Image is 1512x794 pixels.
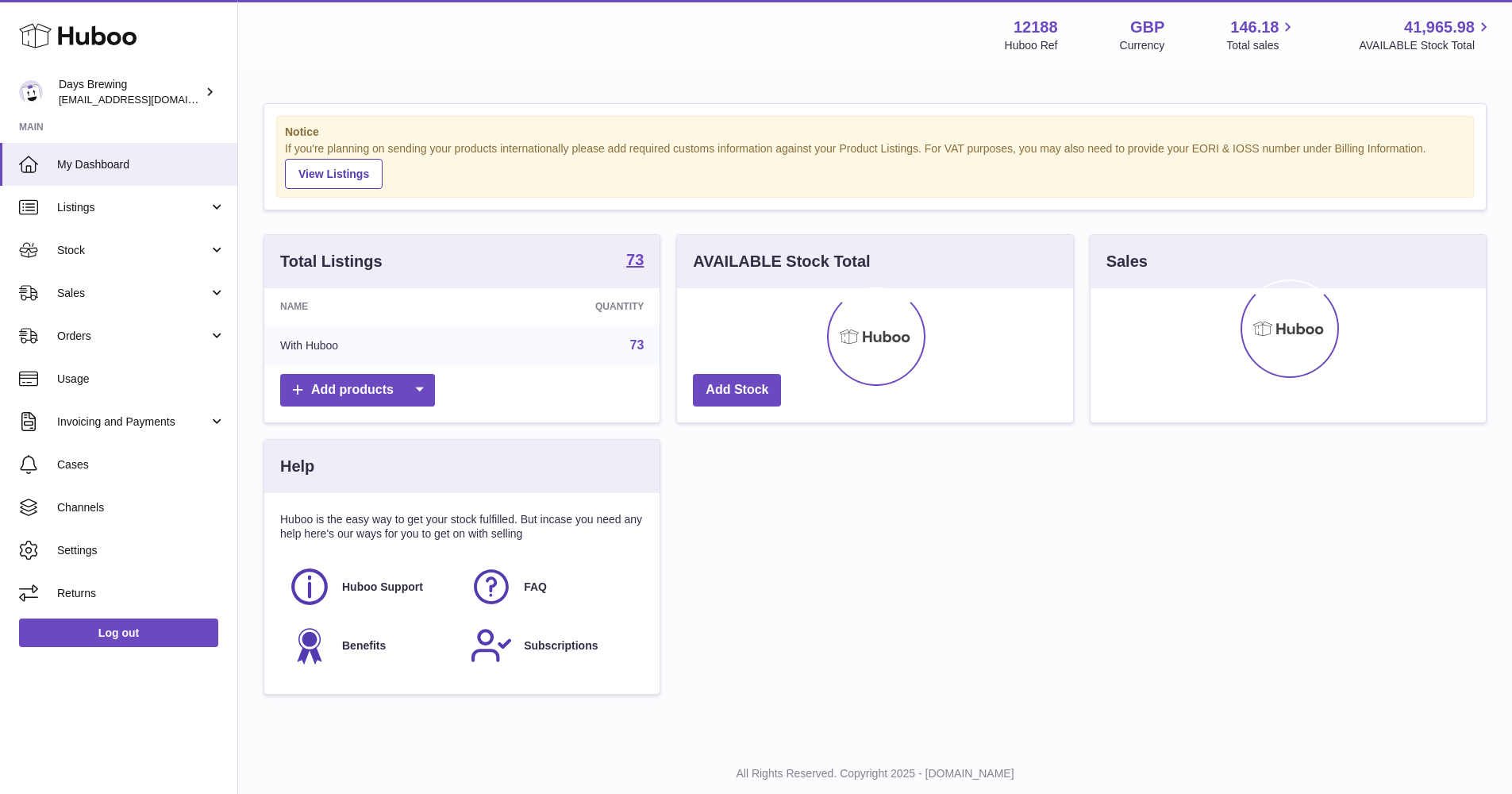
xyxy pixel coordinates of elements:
a: Benefits [288,624,454,667]
span: Total sales [1226,38,1297,53]
span: Sales [57,286,209,301]
span: Settings [57,543,225,558]
div: Huboo Ref [1005,38,1058,53]
div: Days Brewing [59,77,202,107]
a: Huboo Support [288,565,454,608]
span: Returns [57,586,225,601]
h3: AVAILABLE Stock Total [693,251,870,272]
img: victoria@daysbrewing.com [19,80,43,104]
div: Currency [1120,38,1165,53]
strong: Notice [285,125,1465,140]
span: Huboo Support [342,580,423,595]
td: With Huboo [264,325,473,366]
div: If you're planning on sending your products internationally please add required customs informati... [285,141,1465,189]
span: [EMAIL_ADDRESS][DOMAIN_NAME] [59,93,233,106]
a: Log out [19,619,218,647]
span: Channels [57,500,225,515]
a: Subscriptions [470,624,636,667]
span: Benefits [342,638,386,653]
a: 73 [630,338,644,352]
th: Quantity [473,288,660,325]
a: Add products [280,374,435,407]
span: Cases [57,457,225,472]
p: All Rights Reserved. Copyright 2025 - [DOMAIN_NAME] [251,766,1499,781]
a: 41,965.98 AVAILABLE Stock Total [1359,17,1493,53]
strong: GBP [1130,17,1164,38]
span: My Dashboard [57,157,225,172]
strong: 12188 [1014,17,1058,38]
strong: 73 [626,252,644,268]
span: Subscriptions [524,638,598,653]
a: FAQ [470,565,636,608]
p: Huboo is the easy way to get your stock fulfilled. But incase you need any help here's our ways f... [280,512,644,542]
a: View Listings [285,159,383,189]
span: 41,965.98 [1404,17,1475,38]
span: Usage [57,372,225,387]
span: FAQ [524,580,547,595]
span: Invoicing and Payments [57,414,209,430]
h3: Total Listings [280,251,383,272]
th: Name [264,288,473,325]
span: 146.18 [1230,17,1279,38]
a: 146.18 Total sales [1226,17,1297,53]
a: Add Stock [693,374,781,407]
h3: Help [280,456,314,477]
a: 73 [626,252,644,271]
span: AVAILABLE Stock Total [1359,38,1493,53]
span: Orders [57,329,209,344]
span: Listings [57,200,209,215]
h3: Sales [1106,251,1148,272]
span: Stock [57,243,209,258]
